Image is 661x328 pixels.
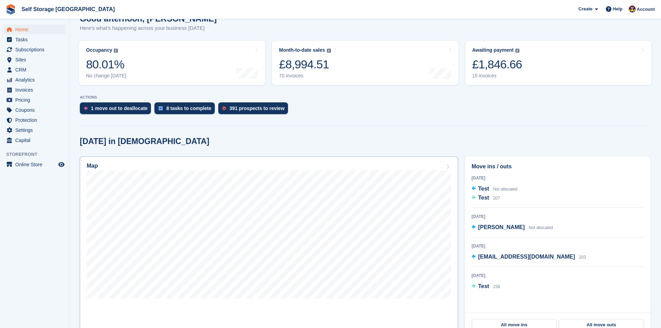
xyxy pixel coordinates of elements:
[15,75,57,85] span: Analytics
[80,102,154,118] a: 1 move out to deallocate
[613,6,622,12] span: Help
[3,85,66,95] a: menu
[3,35,66,44] a: menu
[472,272,644,279] div: [DATE]
[80,95,651,100] p: ACTIONS
[6,4,16,15] img: stora-icon-8386f47178a22dfd0bd8f6a31ec36ba5ce8667c1dd55bd0f319d3a0aa187defe.svg
[472,162,644,171] h2: Move ins / outs
[15,45,57,54] span: Subscriptions
[79,41,265,85] a: Occupancy 80.01% No change [DATE]
[15,135,57,145] span: Capital
[15,125,57,135] span: Settings
[478,195,489,201] span: Test
[279,73,331,79] div: 70 invoices
[493,196,500,201] span: 207
[91,106,147,111] div: 1 move out to deallocate
[3,115,66,125] a: menu
[472,282,500,291] a: Test 238
[15,35,57,44] span: Tasks
[472,253,586,262] a: [EMAIL_ADDRESS][DOMAIN_NAME] 203
[114,49,118,53] img: icon-info-grey-7440780725fd019a000dd9b08b2336e03edf1995a4989e88bcd33f0948082b44.svg
[87,163,98,169] h2: Map
[3,105,66,115] a: menu
[579,255,586,260] span: 203
[478,224,525,230] span: [PERSON_NAME]
[472,185,517,194] a: Test Not allocated
[6,151,69,158] span: Storefront
[472,223,553,232] a: [PERSON_NAME] Not allocated
[15,160,57,169] span: Online Store
[15,85,57,95] span: Invoices
[3,65,66,75] a: menu
[15,65,57,75] span: CRM
[3,160,66,169] a: menu
[279,47,325,53] div: Month-to-date sales
[15,25,57,34] span: Home
[15,105,57,115] span: Coupons
[3,95,66,105] a: menu
[84,106,87,110] img: move_outs_to_deallocate_icon-f764333ba52eb49d3ac5e1228854f67142a1ed5810a6f6cc68b1a99e826820c5.svg
[166,106,211,111] div: 8 tasks to complete
[629,6,636,12] img: Nicholas Williams
[57,160,66,169] a: Preview store
[19,3,118,15] a: Self Storage [GEOGRAPHIC_DATA]
[478,283,489,289] span: Test
[472,243,644,249] div: [DATE]
[3,55,66,65] a: menu
[3,45,66,54] a: menu
[493,187,517,192] span: Not allocated
[80,24,217,32] p: Here's what's happening across your business [DATE]
[578,6,592,12] span: Create
[86,47,112,53] div: Occupancy
[3,125,66,135] a: menu
[3,75,66,85] a: menu
[15,115,57,125] span: Protection
[15,95,57,105] span: Pricing
[472,213,644,220] div: [DATE]
[3,25,66,34] a: menu
[465,41,651,85] a: Awaiting payment £1,846.66 15 invoices
[3,135,66,145] a: menu
[327,49,331,53] img: icon-info-grey-7440780725fd019a000dd9b08b2336e03edf1995a4989e88bcd33f0948082b44.svg
[472,194,500,203] a: Test 207
[272,41,458,85] a: Month-to-date sales £8,994.51 70 invoices
[279,57,331,72] div: £8,994.51
[472,175,644,181] div: [DATE]
[86,73,126,79] div: No change [DATE]
[478,186,489,192] span: Test
[159,106,163,110] img: task-75834270c22a3079a89374b754ae025e5fb1db73e45f91037f5363f120a921f8.svg
[637,6,655,13] span: Account
[493,284,500,289] span: 238
[472,57,522,72] div: £1,846.66
[15,55,57,65] span: Sites
[222,106,226,110] img: prospect-51fa495bee0391a8d652442698ab0144808aea92771e9ea1ae160a38d050c398.svg
[472,47,514,53] div: Awaiting payment
[218,102,291,118] a: 391 prospects to review
[229,106,285,111] div: 391 prospects to review
[529,225,553,230] span: Not allocated
[154,102,218,118] a: 8 tasks to complete
[86,57,126,72] div: 80.01%
[478,254,575,260] span: [EMAIL_ADDRESS][DOMAIN_NAME]
[80,137,209,146] h2: [DATE] in [DEMOGRAPHIC_DATA]
[515,49,519,53] img: icon-info-grey-7440780725fd019a000dd9b08b2336e03edf1995a4989e88bcd33f0948082b44.svg
[472,73,522,79] div: 15 invoices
